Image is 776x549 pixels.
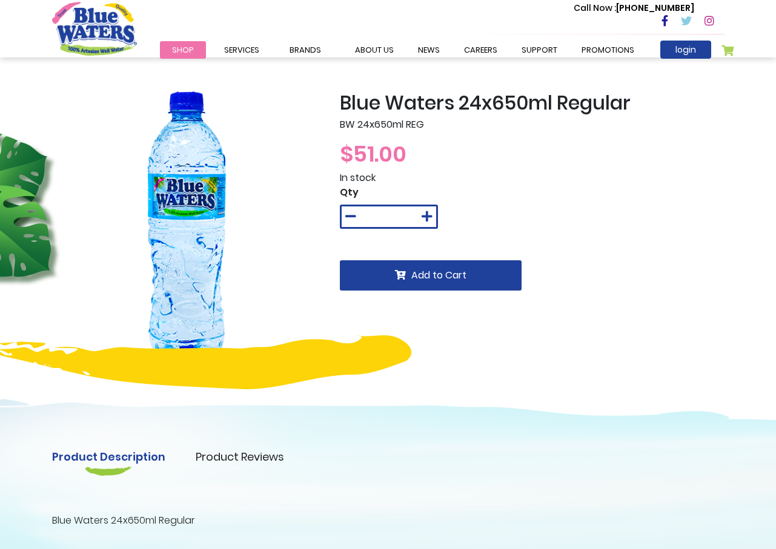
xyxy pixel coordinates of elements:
h2: Blue Waters 24x650ml Regular [340,91,725,114]
span: In stock [340,171,376,185]
span: $51.00 [340,139,406,169]
a: store logo [52,2,137,55]
span: Shop [172,44,194,56]
p: BW 24x650ml REG [340,117,725,132]
a: Product Reviews [196,449,284,465]
a: about us [343,41,406,59]
a: careers [452,41,509,59]
a: login [660,41,711,59]
span: Qty [340,185,359,199]
p: [PHONE_NUMBER] [574,2,694,15]
span: Services [224,44,259,56]
a: News [406,41,452,59]
span: Call Now : [574,2,616,14]
img: Blue_Waters_24x650ml_Regular_1_6.png [52,91,322,361]
p: Blue Waters 24x650ml Regular [52,513,725,528]
a: support [509,41,569,59]
span: Brands [290,44,321,56]
a: Promotions [569,41,646,59]
span: Add to Cart [411,268,466,282]
button: Add to Cart [340,260,522,291]
a: Product Description [52,449,165,465]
